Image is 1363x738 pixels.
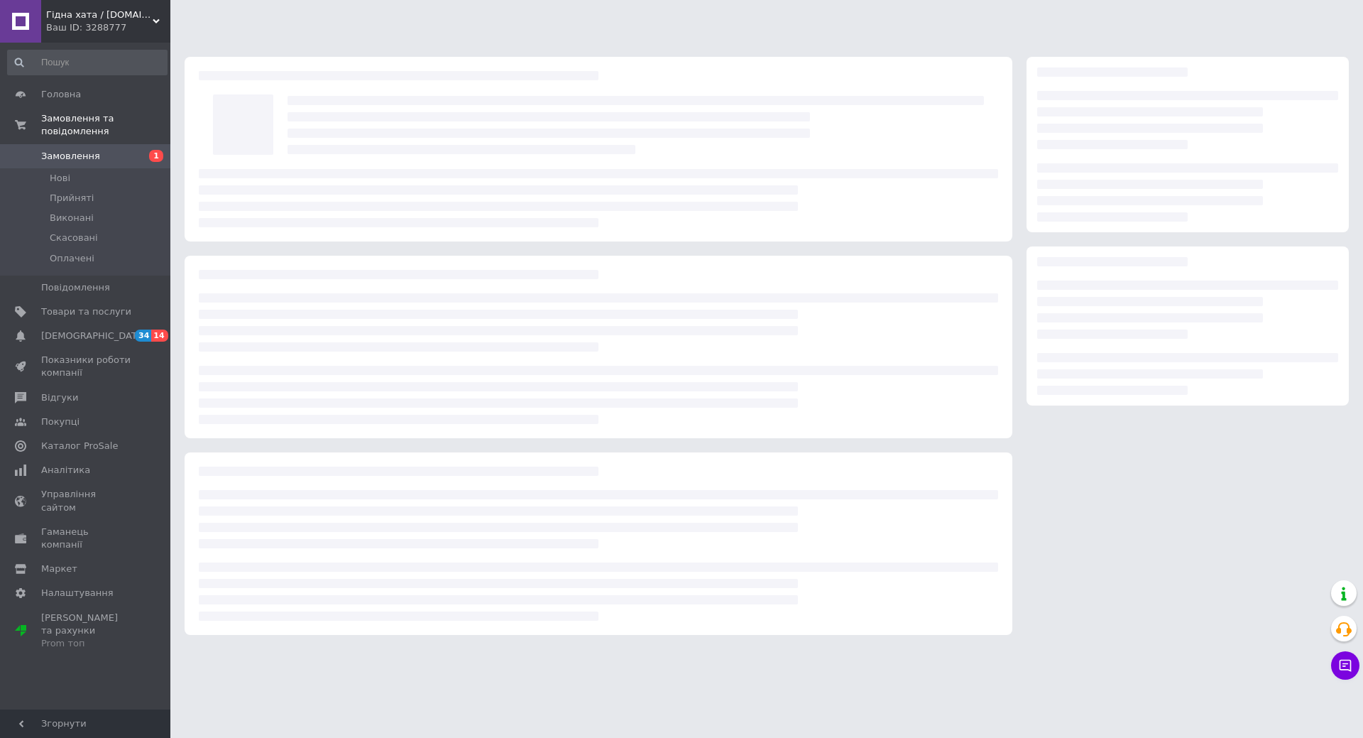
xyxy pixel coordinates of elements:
span: Замовлення [41,150,100,163]
span: Скасовані [50,232,98,244]
span: Гідна хата / gidnahata.com.ua [46,9,153,21]
input: Пошук [7,50,168,75]
div: Prom топ [41,637,131,650]
div: Ваш ID: 3288777 [46,21,170,34]
span: Маркет [41,563,77,575]
span: Покупці [41,416,80,428]
span: 34 [135,330,151,342]
span: Оплачені [50,252,94,265]
span: Повідомлення [41,281,110,294]
span: Головна [41,88,81,101]
span: Товари та послуги [41,305,131,318]
span: Замовлення та повідомлення [41,112,170,138]
span: Виконані [50,212,94,224]
span: Управління сайтом [41,488,131,514]
span: [PERSON_NAME] та рахунки [41,612,131,651]
span: 1 [149,150,163,162]
span: 14 [151,330,168,342]
span: Каталог ProSale [41,440,118,452]
span: Нові [50,172,70,185]
span: Гаманець компанії [41,526,131,551]
span: Показники роботи компанії [41,354,131,379]
span: Відгуки [41,391,78,404]
button: Чат з покупцем [1331,651,1359,680]
span: Прийняті [50,192,94,205]
span: Аналітика [41,464,90,477]
span: [DEMOGRAPHIC_DATA] [41,330,146,342]
span: Налаштування [41,587,114,599]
